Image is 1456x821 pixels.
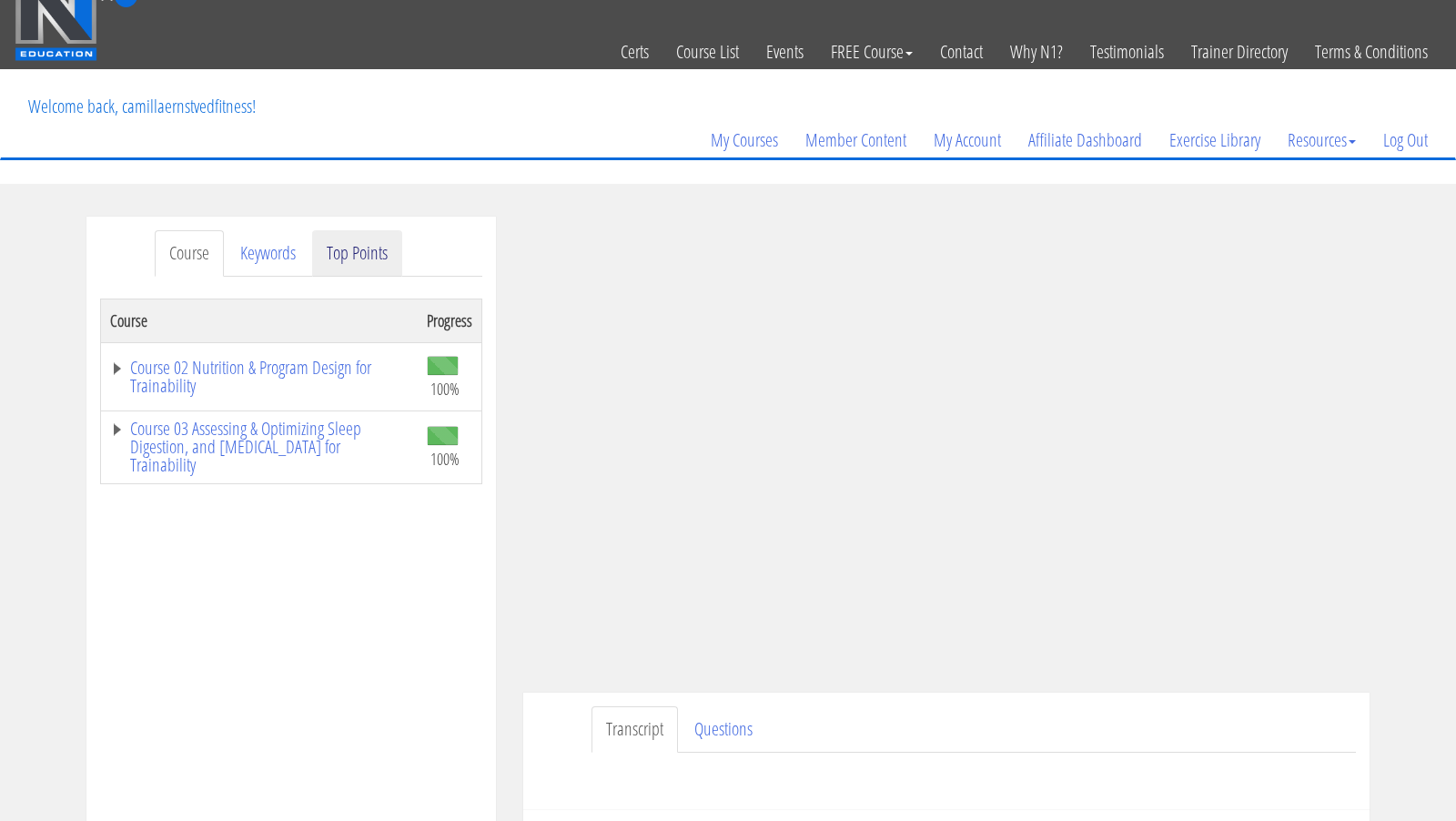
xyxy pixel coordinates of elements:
[101,299,419,342] th: Course
[312,230,402,277] a: Top Points
[753,7,817,96] a: Events
[1274,96,1370,184] a: Resources
[926,7,996,96] a: Contact
[1370,96,1441,184] a: Log Out
[1077,7,1178,96] a: Testimonials
[607,7,662,96] a: Certs
[792,96,920,184] a: Member Content
[110,359,409,395] a: Course 02 Nutrition & Program Design for Trainability
[1156,96,1274,184] a: Exercise Library
[1178,7,1301,96] a: Trainer Directory
[1301,7,1441,96] a: Terms & Conditions
[817,7,926,96] a: FREE Course
[15,70,269,143] p: Welcome back, camillaernstvedfitness!
[662,7,753,96] a: Course List
[996,7,1077,96] a: Why N1?
[591,706,678,753] a: Transcript
[430,449,460,469] span: 100%
[226,230,310,277] a: Keywords
[920,96,1015,184] a: My Account
[418,299,482,342] th: Progress
[110,420,409,474] a: Course 03 Assessing & Optimizing Sleep Digestion, and [MEDICAL_DATA] for Trainability
[680,706,767,753] a: Questions
[1015,96,1156,184] a: Affiliate Dashboard
[697,96,792,184] a: My Courses
[430,379,460,399] span: 100%
[155,230,224,277] a: Course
